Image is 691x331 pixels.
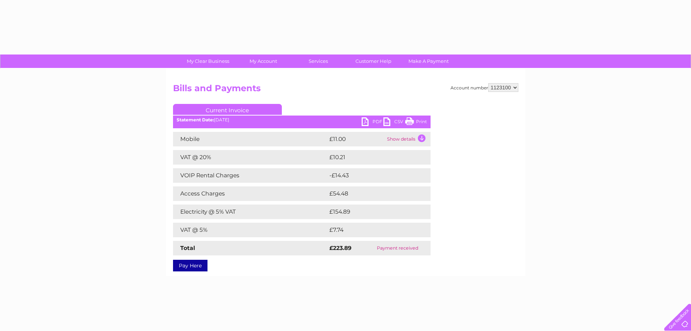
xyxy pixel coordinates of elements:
strong: Total [180,245,195,251]
td: Mobile [173,132,328,146]
a: Print [405,117,427,128]
td: £154.89 [328,205,418,219]
div: [DATE] [173,117,431,122]
a: Services [288,55,348,68]
td: Payment received [365,241,431,255]
td: VAT @ 20% [173,150,328,165]
td: £11.00 [328,132,385,146]
td: Access Charges [173,186,328,201]
td: £7.74 [328,223,413,237]
a: Make A Payment [399,55,458,68]
td: -£14.43 [328,168,417,183]
td: VOIP Rental Charges [173,168,328,183]
h2: Bills and Payments [173,83,518,97]
a: Pay Here [173,260,207,271]
strong: £223.89 [329,245,351,251]
b: Statement Date: [177,117,214,122]
a: Customer Help [344,55,403,68]
div: Account number [451,83,518,92]
td: Show details [385,132,431,146]
td: Electricity @ 5% VAT [173,205,328,219]
a: CSV [383,117,405,128]
a: PDF [362,117,383,128]
a: My Account [233,55,293,68]
td: £54.48 [328,186,416,201]
a: My Clear Business [178,55,238,68]
td: £10.21 [328,150,415,165]
a: Current Invoice [173,104,282,115]
td: VAT @ 5% [173,223,328,237]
